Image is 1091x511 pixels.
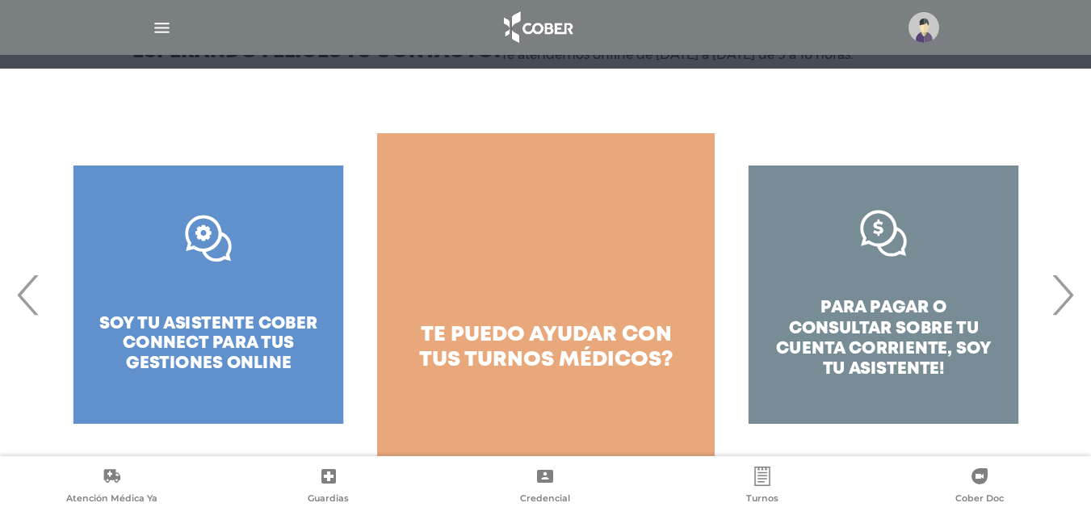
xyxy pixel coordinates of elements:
img: logo_cober_home-white.png [495,8,580,47]
span: Guardias [308,492,349,507]
span: Next [1047,251,1078,338]
a: Cober Doc [871,467,1088,508]
a: Guardias [220,467,438,508]
a: te puedo ayudar con tus turnos médicos? [377,133,715,456]
span: Credencial [520,492,570,507]
a: Credencial [437,467,654,508]
span: turnos médicos? [464,350,673,370]
span: te puedo ayudar con tus [419,325,672,370]
span: Atención Médica Ya [66,492,157,507]
span: Turnos [746,492,778,507]
a: Turnos [654,467,871,508]
a: Atención Médica Ya [3,467,220,508]
img: Cober_menu-lines-white.svg [152,18,172,38]
img: profile-placeholder.svg [908,12,939,43]
span: Previous [13,251,44,338]
span: Cober Doc [955,492,1004,507]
